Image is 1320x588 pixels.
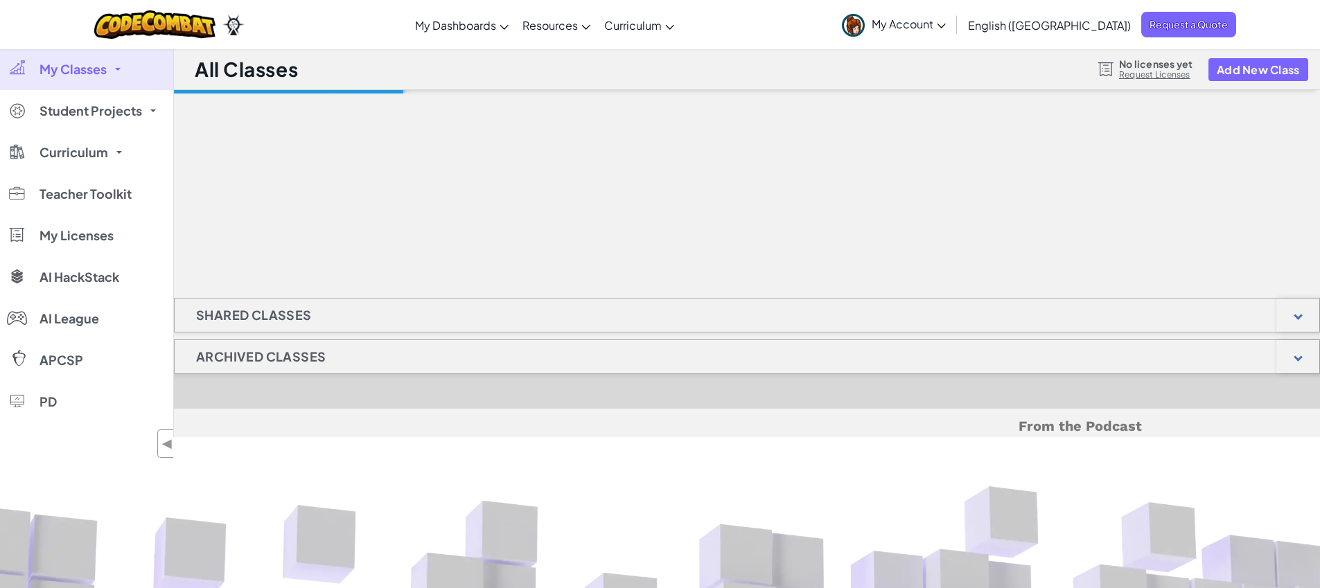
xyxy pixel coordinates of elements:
span: My Licenses [39,229,114,242]
span: English ([GEOGRAPHIC_DATA]) [968,18,1131,33]
button: Add New Class [1208,58,1308,81]
span: Resources [522,18,578,33]
span: ◀ [161,434,173,454]
a: Curriculum [597,6,681,44]
span: Curriculum [604,18,662,33]
a: Request Licenses [1119,69,1193,80]
img: avatar [842,14,865,37]
span: Student Projects [39,105,142,117]
h1: All Classes [195,56,298,82]
span: Teacher Toolkit [39,188,132,200]
h5: From the Podcast [352,416,1142,437]
span: AI HackStack [39,271,119,283]
span: My Dashboards [415,18,496,33]
span: My Classes [39,63,107,75]
a: My Dashboards [408,6,516,44]
a: Request a Quote [1141,12,1236,37]
a: Resources [516,6,597,44]
a: My Account [835,3,953,46]
img: Ozaria [222,15,245,35]
span: My Account [872,17,946,31]
span: Curriculum [39,146,108,159]
h1: Shared Classes [175,298,333,332]
span: AI League [39,312,99,325]
a: English ([GEOGRAPHIC_DATA]) [961,6,1138,44]
span: No licenses yet [1119,58,1193,69]
h1: Archived Classes [175,339,347,374]
img: CodeCombat logo [94,10,215,39]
